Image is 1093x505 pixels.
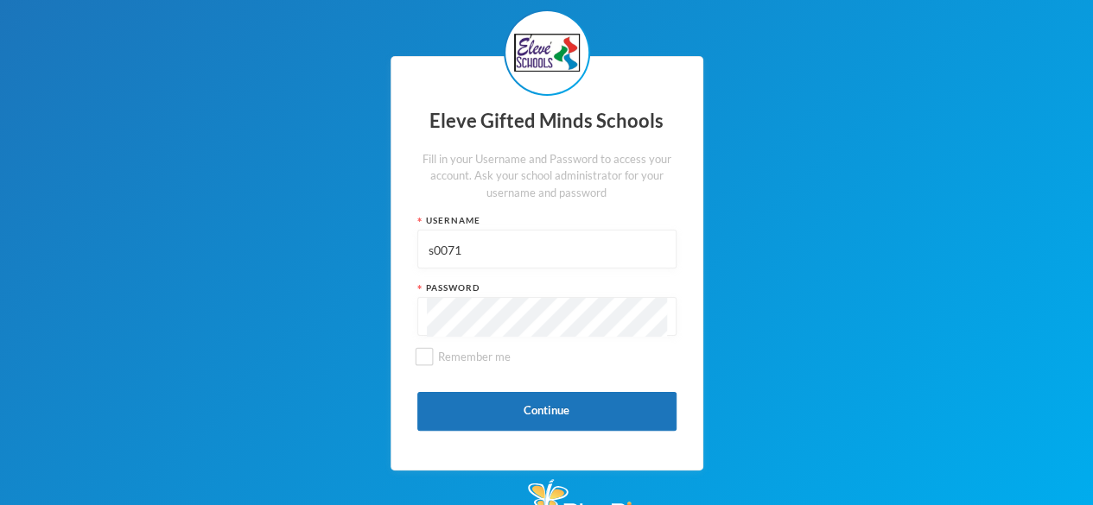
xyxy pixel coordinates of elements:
div: Eleve Gifted Minds Schools [417,104,677,138]
div: Password [417,281,677,294]
div: Username [417,214,677,227]
span: Remember me [431,350,518,363]
button: Continue [417,392,677,431]
div: Fill in your Username and Password to access your account. Ask your school administrator for your... [417,151,677,202]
